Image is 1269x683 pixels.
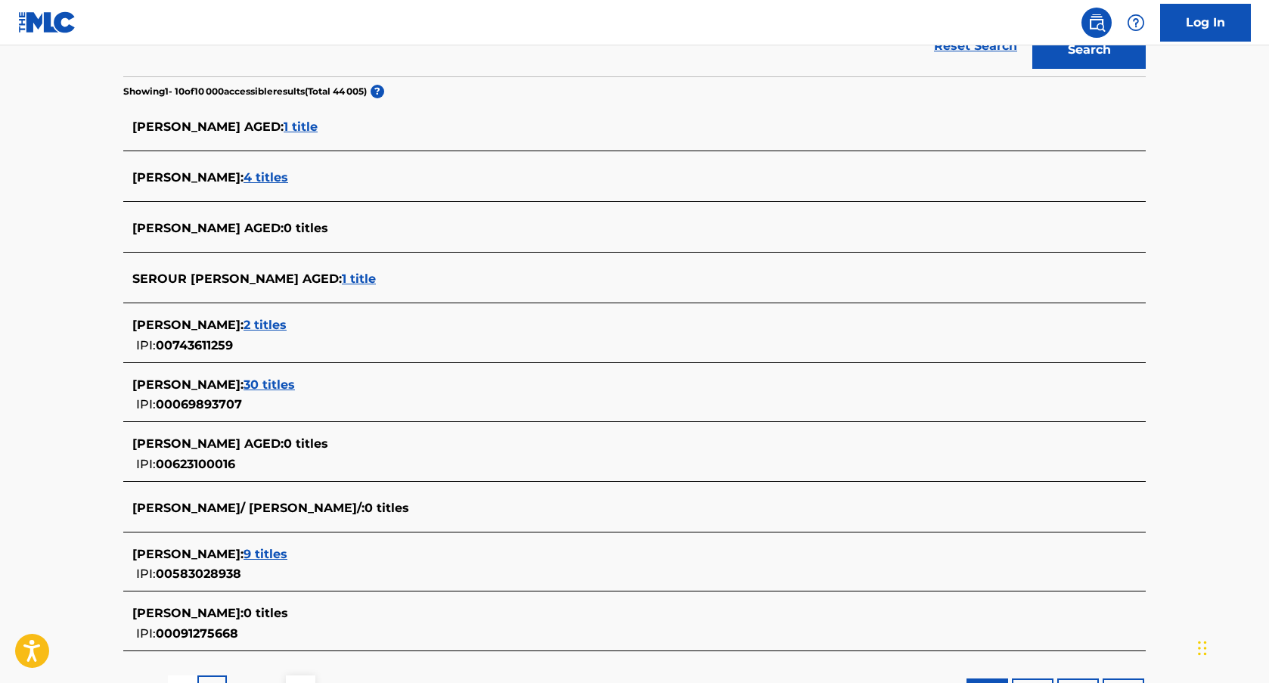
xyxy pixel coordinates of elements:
[1193,610,1269,683] div: Widget de chat
[156,457,235,471] span: 00623100016
[244,547,287,561] span: 9 titles
[132,170,244,185] span: [PERSON_NAME] :
[926,29,1025,63] a: Reset Search
[1081,8,1112,38] a: Public Search
[244,606,288,620] span: 0 titles
[132,377,244,392] span: [PERSON_NAME] :
[244,170,288,185] span: 4 titles
[136,626,156,641] span: IPI:
[156,567,241,581] span: 00583028938
[156,397,242,411] span: 00069893707
[136,338,156,352] span: IPI:
[132,272,342,286] span: SEROUR [PERSON_NAME] AGED :
[1121,8,1151,38] div: Help
[1127,14,1145,32] img: help
[132,501,365,515] span: [PERSON_NAME]/ [PERSON_NAME]/ :
[123,85,367,98] p: Showing 1 - 10 of 10 000 accessible results (Total 44 005 )
[342,272,376,286] span: 1 title
[284,120,318,134] span: 1 title
[132,436,284,451] span: [PERSON_NAME] AGED :
[132,547,244,561] span: [PERSON_NAME] :
[284,436,328,451] span: 0 titles
[136,567,156,581] span: IPI:
[132,318,244,332] span: [PERSON_NAME] :
[1198,626,1207,671] div: Glisser
[1193,610,1269,683] iframe: Chat Widget
[371,85,384,98] span: ?
[1032,31,1146,69] button: Search
[132,221,284,235] span: [PERSON_NAME] AGED :
[244,377,295,392] span: 30 titles
[156,338,233,352] span: 00743611259
[1160,4,1251,42] a: Log In
[132,120,284,134] span: [PERSON_NAME] AGED :
[365,501,409,515] span: 0 titles
[244,318,287,332] span: 2 titles
[132,606,244,620] span: [PERSON_NAME] :
[156,626,238,641] span: 00091275668
[284,221,328,235] span: 0 titles
[136,397,156,411] span: IPI:
[18,11,76,33] img: MLC Logo
[1087,14,1106,32] img: search
[136,457,156,471] span: IPI:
